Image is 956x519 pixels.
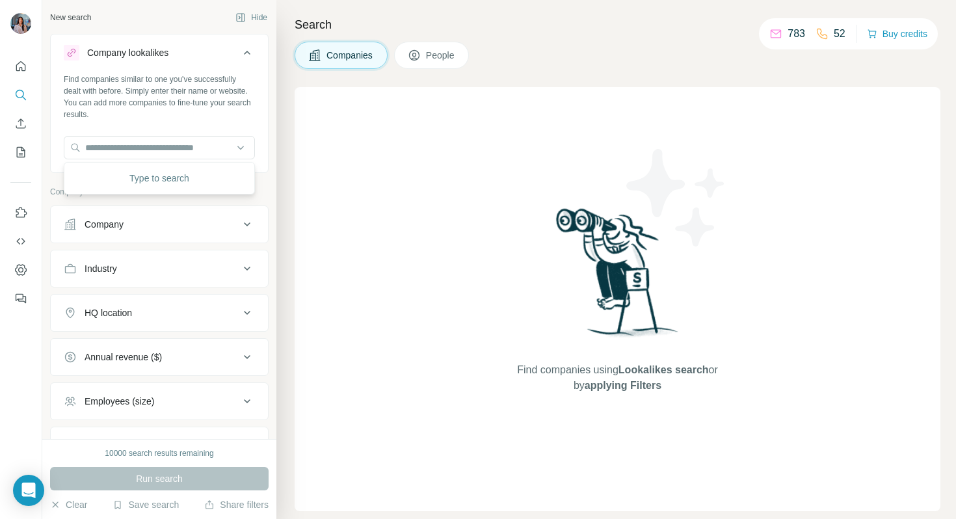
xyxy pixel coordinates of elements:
[113,498,179,511] button: Save search
[204,498,269,511] button: Share filters
[10,287,31,310] button: Feedback
[105,447,213,459] div: 10000 search results remaining
[10,230,31,253] button: Use Surfe API
[67,165,252,191] div: Type to search
[295,16,940,34] h4: Search
[513,362,721,393] span: Find companies using or by
[550,205,685,350] img: Surfe Illustration - Woman searching with binoculars
[618,364,709,375] span: Lookalikes search
[867,25,927,43] button: Buy credits
[226,8,276,27] button: Hide
[64,73,255,120] div: Find companies similar to one you've successfully dealt with before. Simply enter their name or w...
[85,306,132,319] div: HQ location
[326,49,374,62] span: Companies
[51,37,268,73] button: Company lookalikes
[51,297,268,328] button: HQ location
[788,26,805,42] p: 783
[85,351,162,364] div: Annual revenue ($)
[85,395,154,408] div: Employees (size)
[50,498,87,511] button: Clear
[87,46,168,59] div: Company lookalikes
[50,186,269,198] p: Company information
[50,12,91,23] div: New search
[10,55,31,78] button: Quick start
[426,49,456,62] span: People
[13,475,44,506] div: Open Intercom Messenger
[585,380,661,391] span: applying Filters
[51,253,268,284] button: Industry
[85,262,117,275] div: Industry
[51,386,268,417] button: Employees (size)
[10,201,31,224] button: Use Surfe on LinkedIn
[51,209,268,240] button: Company
[10,112,31,135] button: Enrich CSV
[618,139,735,256] img: Surfe Illustration - Stars
[51,430,268,461] button: Technologies
[10,83,31,107] button: Search
[10,13,31,34] img: Avatar
[10,140,31,164] button: My lists
[85,218,124,231] div: Company
[10,258,31,282] button: Dashboard
[51,341,268,373] button: Annual revenue ($)
[834,26,845,42] p: 52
